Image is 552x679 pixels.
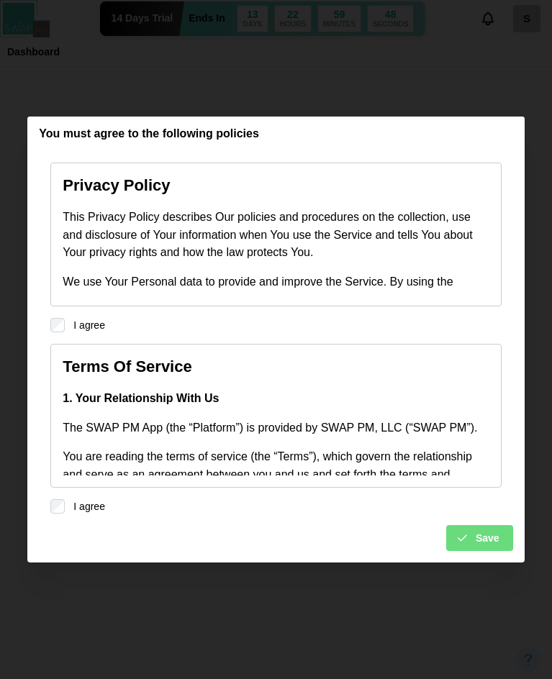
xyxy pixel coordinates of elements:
[476,526,499,550] span: Save
[39,128,259,140] h2: You must agree to the following policies
[63,175,480,197] h3: Privacy Policy
[65,499,105,514] label: I agree
[65,318,105,332] label: I agree
[63,419,480,437] p: The SWAP PM App (the “Platform”) is provided by SWAP PM, LLC (“SWAP PM”).
[63,273,480,327] p: We use Your Personal data to provide and improve the Service. By using the Service, You agree to ...
[63,392,219,404] strong: 1. Your Relationship With Us
[63,356,480,378] h3: Terms Of Service
[63,448,480,609] p: You are reading the terms of service (the “Terms”), which govern the relationship and serve as an...
[63,209,480,262] p: This Privacy Policy describes Our policies and procedures on the collection, use and disclosure o...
